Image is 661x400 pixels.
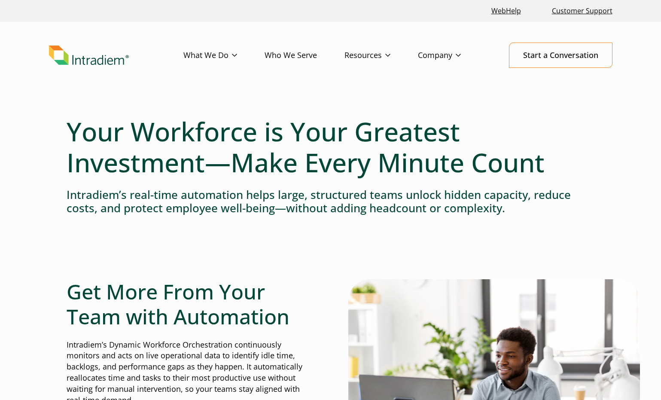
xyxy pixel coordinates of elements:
[67,188,595,215] h4: Intradiem’s real-time automation helps large, structured teams unlock hidden capacity, reduce cos...
[344,43,418,68] a: Resources
[49,46,183,65] a: Link to homepage of Intradiem
[548,2,616,20] a: Customer Support
[418,43,488,68] a: Company
[49,46,129,65] img: Intradiem
[67,279,313,329] h2: Get More From Your Team with Automation
[183,43,265,68] a: What We Do
[488,2,524,20] a: Link opens in a new window
[67,116,595,178] h1: Your Workforce is Your Greatest Investment—Make Every Minute Count
[509,43,612,68] a: Start a Conversation
[265,43,344,68] a: Who We Serve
